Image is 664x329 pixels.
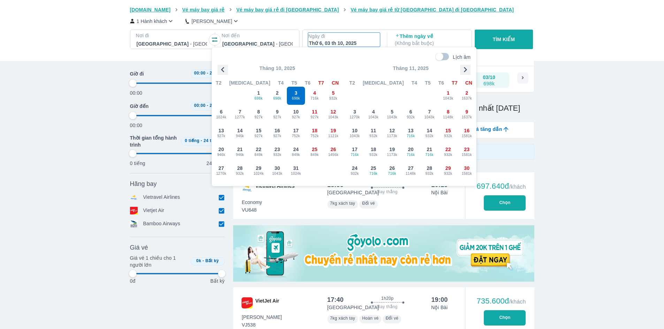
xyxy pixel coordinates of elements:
span: 20 [219,146,224,153]
span: 6 [410,108,412,115]
span: 849k [306,152,324,158]
button: 23932k [268,143,287,162]
span: 927k [268,133,287,139]
button: 301043k [268,162,287,180]
span: [MEDICAL_DATA] [229,79,270,86]
span: /khách [509,299,526,305]
span: 716k [383,171,401,177]
img: VJ [242,297,253,308]
span: 927k [306,115,324,120]
span: 932k [402,115,420,120]
span: 9 [465,108,468,115]
span: 932k [439,171,457,177]
span: Giá tăng dần [471,126,502,133]
span: T2 [216,79,221,86]
p: Nơi đến [222,32,293,39]
button: 22932k [439,143,458,162]
span: Hoàn vé [362,316,379,321]
span: VietJet Air [255,297,279,308]
span: 21 [427,146,432,153]
span: 1 [257,89,260,96]
button: 20716k [402,143,420,162]
span: 1043k [439,96,457,101]
span: 1024k [212,115,230,120]
span: 3 [295,89,297,96]
span: 1043k [346,133,364,139]
span: 5 [391,108,394,115]
button: 191173k [383,143,402,162]
button: 21716k [420,143,439,162]
span: 13 [408,127,414,134]
button: 311024k [287,162,305,180]
span: 15 [445,127,451,134]
span: 2 [276,89,279,96]
span: 7kg xách tay [330,316,355,321]
span: Giá vé [130,243,148,252]
span: 1h20p [381,296,394,301]
button: 25716k [364,162,383,180]
button: 24849k [287,143,305,162]
button: 5932k [324,86,343,105]
span: [DOMAIN_NAME] [130,7,171,13]
p: Nội Bài [431,189,448,196]
p: 00:00 [130,89,143,96]
button: 71277k [231,105,250,124]
span: CN [332,79,339,86]
span: 927k [268,115,287,120]
span: T5 [291,79,297,86]
span: 849k [250,152,268,158]
span: 1 [447,89,450,96]
span: 21 [237,146,243,153]
p: 1 Hành khách [137,18,167,25]
button: 41043k [364,105,383,124]
span: 12 [389,127,395,134]
img: VU [242,182,253,194]
span: - [207,71,208,76]
span: 7kg xách tay [330,201,355,206]
span: Giờ đến [130,103,149,110]
button: 24932k [345,162,364,180]
span: 1270k [212,171,230,177]
div: 735.600đ [476,297,526,305]
button: 14932k [420,124,439,143]
span: 1637k [458,96,476,101]
button: 21946k [231,143,250,162]
span: 13 [219,127,224,134]
span: 27 [219,165,224,172]
span: 932k [420,171,438,177]
p: 24 tiếng [206,160,224,167]
button: 13716k [402,124,420,143]
span: 31 [293,165,299,172]
p: Vietravel Airlines [143,194,180,201]
span: - [201,138,202,143]
span: 0 tiếng [185,138,199,143]
button: 11927k [305,105,324,124]
p: Bất kỳ [210,277,224,284]
span: 24:00 [209,103,221,108]
span: 1024k [250,171,268,177]
button: 121043k [324,105,343,124]
button: 8927k [249,105,268,124]
img: media-0 [233,225,534,282]
span: 0k [196,258,201,263]
p: Thêm ngày về [395,33,465,47]
button: 301581k [457,162,476,180]
button: 71043k [420,105,439,124]
span: 716k [402,152,420,158]
span: 932k [365,133,383,139]
button: 6932k [402,105,420,124]
span: 25 [371,165,376,172]
span: 16 [464,127,470,134]
span: 946k [231,133,249,139]
span: 716k [346,152,364,158]
span: T7 [452,79,457,86]
button: 15927k [249,124,268,143]
button: 291024k [249,162,268,180]
button: 101043k [345,124,364,143]
span: 19 [330,127,336,134]
span: 927k [250,115,268,120]
span: 3 [353,108,356,115]
span: Đổi vé [386,316,398,321]
span: 752k [306,133,324,139]
span: Economy [242,199,262,206]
